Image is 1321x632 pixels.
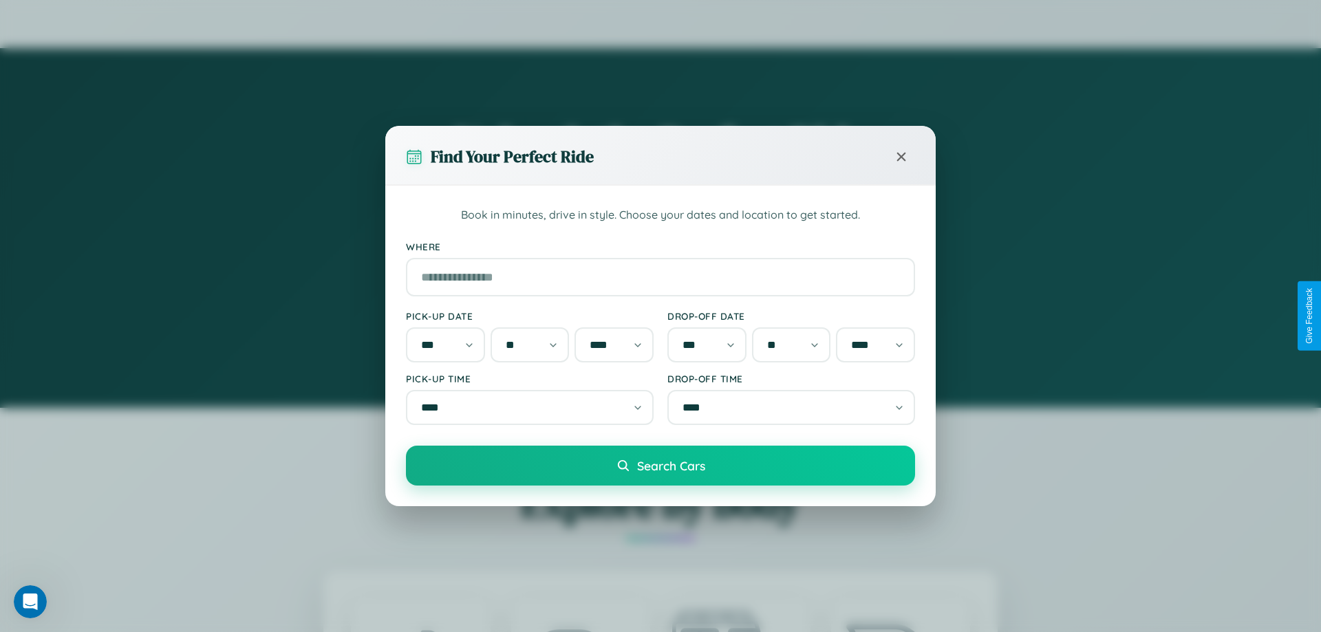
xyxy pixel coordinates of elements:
p: Book in minutes, drive in style. Choose your dates and location to get started. [406,206,915,224]
span: Search Cars [637,458,705,473]
label: Where [406,241,915,252]
label: Drop-off Date [667,310,915,322]
label: Pick-up Date [406,310,654,322]
label: Pick-up Time [406,373,654,384]
button: Search Cars [406,446,915,486]
h3: Find Your Perfect Ride [431,145,594,168]
label: Drop-off Time [667,373,915,384]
